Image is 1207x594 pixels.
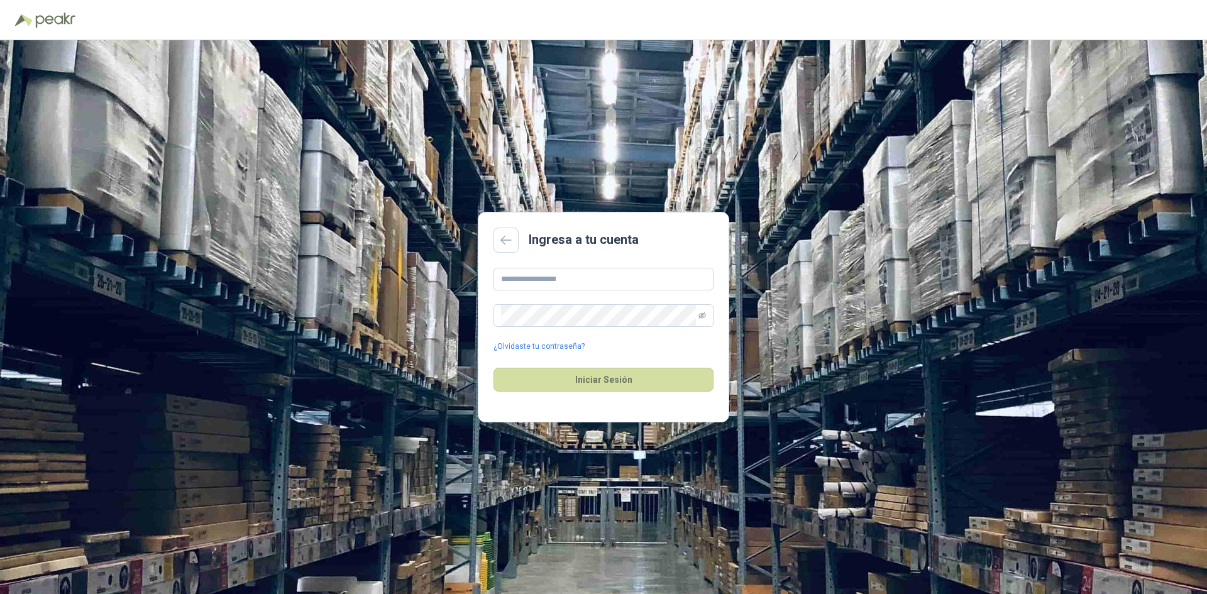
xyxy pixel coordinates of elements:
h2: Ingresa a tu cuenta [529,230,639,250]
img: Peakr [35,13,75,28]
a: ¿Olvidaste tu contraseña? [493,341,585,353]
img: Logo [15,14,33,26]
button: Iniciar Sesión [493,368,714,392]
span: eye-invisible [698,312,706,319]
